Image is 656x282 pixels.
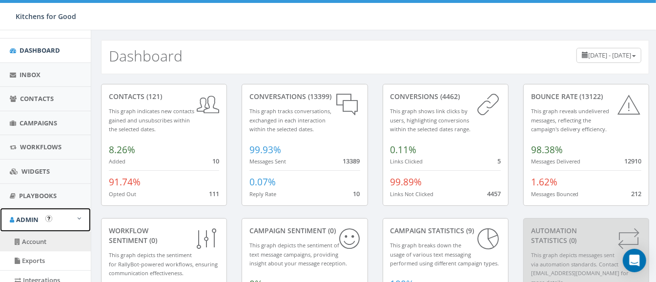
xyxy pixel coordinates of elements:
[390,190,434,198] small: Links Not Clicked
[390,92,501,101] div: conversions
[531,107,610,133] small: This graph reveals undelivered messages, reflecting the campaign's delivery efficiency.
[567,236,577,245] span: (0)
[465,226,474,235] span: (9)
[249,242,347,267] small: This graph depicts the sentiment of text message campaigns, providing insight about your message ...
[390,158,423,165] small: Links Clicked
[109,48,183,64] h2: Dashboard
[144,92,162,101] span: (121)
[390,143,417,156] span: 0.11%
[249,143,281,156] span: 99.93%
[249,226,360,236] div: Campaign Sentiment
[326,226,336,235] span: (0)
[109,251,218,277] small: This graph depicts the sentiment for RallyBot-powered workflows, ensuring communication effective...
[487,189,501,198] span: 4457
[212,157,219,165] span: 10
[20,94,54,103] span: Contacts
[623,249,646,272] div: Open Intercom Messenger
[531,176,557,188] span: 1.62%
[20,119,57,127] span: Campaigns
[390,176,422,188] span: 99.89%
[147,236,157,245] span: (0)
[16,12,76,21] span: Kitchens for Good
[497,157,501,165] span: 5
[109,190,136,198] small: Opted Out
[249,92,360,101] div: conversations
[19,191,57,200] span: Playbooks
[531,92,641,101] div: Bounce Rate
[249,176,276,188] span: 0.07%
[20,142,61,151] span: Workflows
[624,157,641,165] span: 12910
[531,190,579,198] small: Messages Bounced
[578,92,603,101] span: (13122)
[439,92,460,101] span: (4462)
[249,190,276,198] small: Reply Rate
[531,143,563,156] span: 98.38%
[531,226,641,245] div: Automation Statistics
[109,92,219,101] div: contacts
[109,158,125,165] small: Added
[109,143,135,156] span: 8.26%
[20,46,60,55] span: Dashboard
[306,92,331,101] span: (13399)
[21,167,50,176] span: Widgets
[249,107,331,133] small: This graph tracks conversations, exchanged in each interaction within the selected dates.
[390,242,499,267] small: This graph breaks down the usage of various text messaging performed using different campaign types.
[16,215,39,224] span: Admin
[588,51,631,60] span: [DATE] - [DATE]
[353,189,360,198] span: 10
[45,215,52,222] button: Open In-App Guide
[109,107,194,133] small: This graph indicates new contacts gained and unsubscribes within the selected dates.
[390,107,471,133] small: This graph shows link clicks by users, highlighting conversions within the selected dates range.
[20,70,41,79] span: Inbox
[209,189,219,198] span: 111
[631,189,641,198] span: 212
[390,226,501,236] div: Campaign Statistics
[343,157,360,165] span: 13389
[109,176,141,188] span: 91.74%
[109,226,219,245] div: Workflow Sentiment
[531,158,581,165] small: Messages Delivered
[249,158,286,165] small: Messages Sent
